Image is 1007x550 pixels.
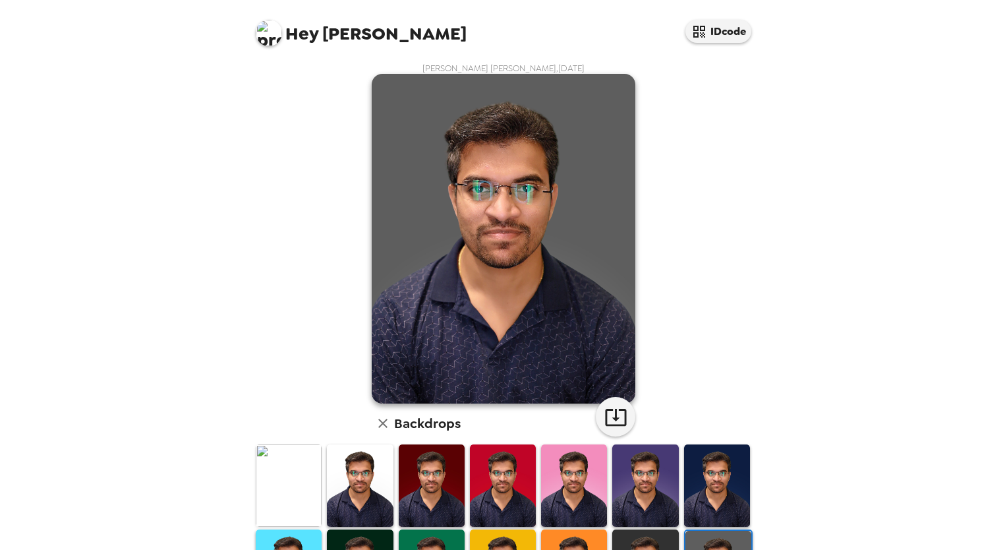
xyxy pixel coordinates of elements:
span: Hey [285,22,318,46]
img: profile pic [256,20,282,46]
img: Original [256,444,322,527]
button: IDcode [685,20,751,43]
img: user [372,74,635,404]
h6: Backdrops [394,413,461,434]
span: [PERSON_NAME] [256,13,467,43]
span: [PERSON_NAME] [PERSON_NAME] , [DATE] [422,63,585,74]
